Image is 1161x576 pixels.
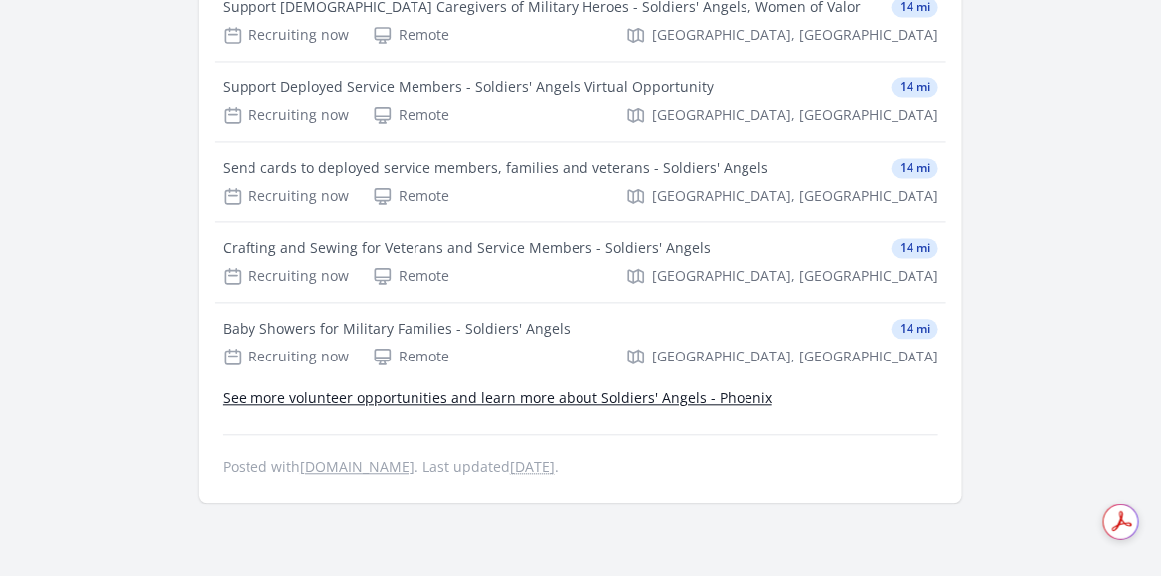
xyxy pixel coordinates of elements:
div: Send cards to deployed service members, families and veterans - Soldiers' Angels [223,158,768,178]
div: Support Deployed Service Members - Soldiers' Angels Virtual Opportunity [223,77,714,97]
div: Recruiting now [223,347,349,366]
div: Baby Showers for Military Families - Soldiers' Angels [223,319,571,339]
span: 14 mi [892,319,938,339]
div: Crafting and Sewing for Veterans and Service Members - Soldiers' Angels [223,238,711,258]
a: Baby Showers for Military Families - Soldiers' Angels 14 mi Recruiting now Remote [GEOGRAPHIC_DAT... [215,303,946,382]
div: Recruiting now [223,186,349,206]
span: [GEOGRAPHIC_DATA], [GEOGRAPHIC_DATA] [652,25,938,45]
abbr: Thu, Sep 25, 2025 8:44 PM [510,457,555,476]
a: Crafting and Sewing for Veterans and Service Members - Soldiers' Angels 14 mi Recruiting now Remo... [215,222,946,302]
div: Recruiting now [223,266,349,286]
span: 14 mi [892,77,938,97]
span: [GEOGRAPHIC_DATA], [GEOGRAPHIC_DATA] [652,105,938,125]
span: 14 mi [892,238,938,258]
div: Recruiting now [223,25,349,45]
span: [GEOGRAPHIC_DATA], [GEOGRAPHIC_DATA] [652,186,938,206]
div: Remote [373,186,449,206]
a: Send cards to deployed service members, families and veterans - Soldiers' Angels 14 mi Recruiting... [215,142,946,221]
span: [GEOGRAPHIC_DATA], [GEOGRAPHIC_DATA] [652,347,938,366]
div: Recruiting now [223,105,349,125]
a: [DOMAIN_NAME] [300,457,415,476]
p: Posted with . Last updated . [223,459,938,475]
div: Remote [373,105,449,125]
a: See more volunteer opportunities and learn more about Soldiers' Angels - Phoenix [223,388,772,407]
span: 14 mi [892,158,938,178]
span: [GEOGRAPHIC_DATA], [GEOGRAPHIC_DATA] [652,266,938,286]
div: Remote [373,25,449,45]
a: Support Deployed Service Members - Soldiers' Angels Virtual Opportunity 14 mi Recruiting now Remo... [215,62,946,141]
div: Remote [373,266,449,286]
div: Remote [373,347,449,366]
